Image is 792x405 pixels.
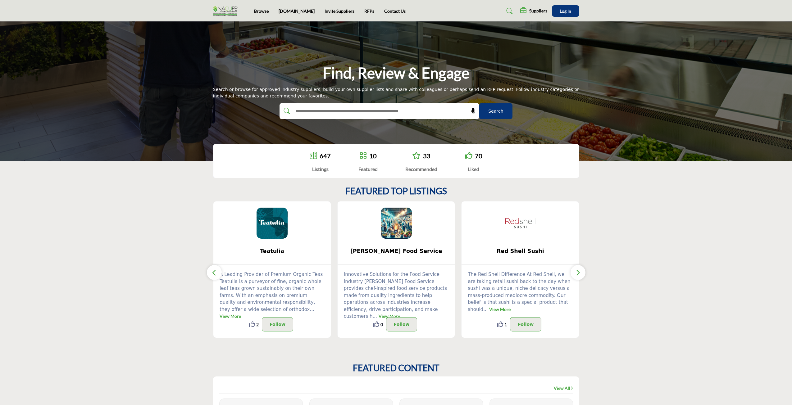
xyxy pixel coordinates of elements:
[325,8,354,14] a: Invite Suppliers
[489,307,511,312] a: View More
[412,152,421,160] a: Go to Recommended
[223,243,321,259] b: Teatulia
[471,243,570,259] b: Red Shell Sushi
[475,152,482,160] a: 70
[520,7,547,15] div: Suppliers
[380,321,383,328] span: 0
[359,152,367,160] a: Go to Featured
[552,5,579,17] button: Log In
[220,271,325,320] p: A Leading Provider of Premium Organic Teas Teatulia is a purveyor of fine, organic whole leaf tea...
[529,8,547,14] h5: Suppliers
[384,8,406,14] a: Contact Us
[257,208,288,239] img: Teatulia
[505,208,536,239] img: Red Shell Sushi
[270,321,285,328] p: Follow
[500,6,517,16] a: Search
[223,247,321,255] span: Teatulia
[465,152,472,159] i: Go to Liked
[338,243,455,259] a: [PERSON_NAME] Food Service
[320,152,331,160] a: 647
[386,317,417,331] button: Follow
[373,313,377,319] span: ...
[347,243,446,259] b: Schwan's Food Service
[504,321,507,328] span: 1
[323,63,469,83] h1: Find, Review & Engage
[423,152,430,160] a: 33
[518,321,534,328] p: Follow
[254,8,269,14] a: Browse
[347,247,446,255] span: [PERSON_NAME] Food Service
[465,165,482,173] div: Liked
[213,86,579,99] div: Search or browse for approved industry suppliers; build your own supplier lists and share with co...
[213,6,241,16] img: Site Logo
[344,271,449,320] p: Innovative Solutions for the Food Service Industry [PERSON_NAME] Food Service provides chef-inspi...
[510,317,541,331] button: Follow
[256,321,259,328] span: 2
[369,152,377,160] a: 10
[468,271,573,313] p: The Red Shell Difference At Red Shell, we are taking retail sushi back to the day when sushi was ...
[279,8,315,14] a: [DOMAIN_NAME]
[353,363,439,373] h2: FEATURED CONTENT
[483,307,488,312] span: ...
[479,103,512,119] button: Search
[488,108,503,115] span: Search
[394,321,410,328] p: Follow
[310,165,331,173] div: Listings
[310,307,314,312] span: ...
[554,385,573,391] a: View All
[405,165,437,173] div: Recommended
[560,8,571,14] span: Log In
[345,186,447,196] h2: FEATURED TOP LISTINGS
[358,165,378,173] div: Featured
[364,8,374,14] a: RFPs
[471,247,570,255] span: Red Shell Sushi
[220,313,241,319] a: View More
[213,243,331,259] a: Teatulia
[379,313,400,319] a: View More
[381,208,412,239] img: Schwan's Food Service
[462,243,579,259] a: Red Shell Sushi
[262,317,293,331] button: Follow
